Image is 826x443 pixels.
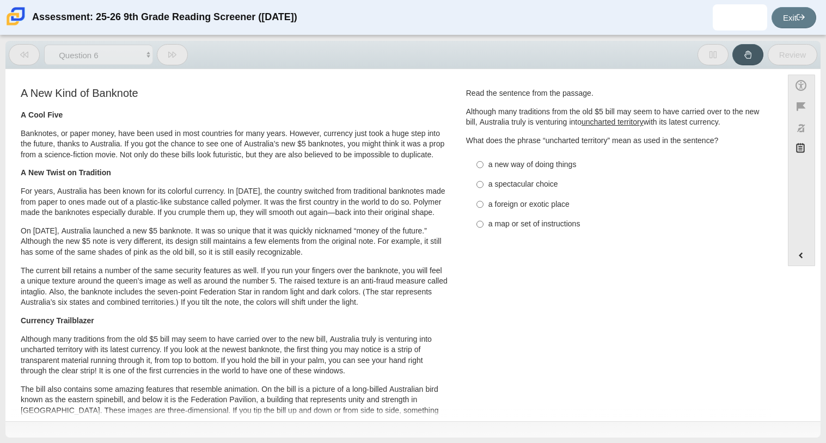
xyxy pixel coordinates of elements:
a: Carmen School of Science & Technology [4,20,27,29]
button: Toggle response masking [788,118,815,139]
p: Banknotes, or paper money, have been used in most countries for many years. However, currency jus... [21,128,448,161]
a: Exit [772,7,816,28]
p: The current bill retains a number of the same security features as well. If you run your fingers ... [21,266,448,308]
b: A New Twist on Tradition [21,168,111,177]
u: uncharted territory [582,117,644,127]
p: On [DATE], Australia launched a new $5 banknote. It was so unique that it was quickly nicknamed “... [21,226,448,258]
div: Assessment: 25-26 9th Grade Reading Screener ([DATE]) [32,4,297,30]
p: What does the phrase “uncharted territory” mean as used in the sentence? [466,136,769,146]
b: Currency Trailblazer [21,316,94,325]
div: a map or set of instructions [488,219,763,230]
p: For years, Australia has been known for its colorful currency. In [DATE], the country switched fr... [21,186,448,218]
button: Expand menu. Displays the button labels. [788,245,815,266]
div: Assessment items [11,75,777,417]
div: a new way of doing things [488,159,763,170]
img: Carmen School of Science & Technology [4,5,27,28]
b: A Cool Five [21,110,63,120]
button: Notepad [788,139,815,161]
button: Open Accessibility Menu [788,75,815,96]
h3: A New Kind of Banknote [21,87,448,99]
button: Review [768,44,817,65]
div: a foreign or exotic place [488,199,763,210]
button: Flag item [788,96,815,117]
p: Although many traditions from the old $5 bill may seem to have carried over to the new bill, Aust... [466,107,769,128]
img: zukira.jones.hPSaYa [731,9,749,26]
div: a spectacular choice [488,179,763,190]
button: Raise Your Hand [732,44,763,65]
p: Although many traditions from the old $5 bill may seem to have carried over to the new bill, Aust... [21,334,448,377]
p: Read the sentence from the passage. [466,88,769,99]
